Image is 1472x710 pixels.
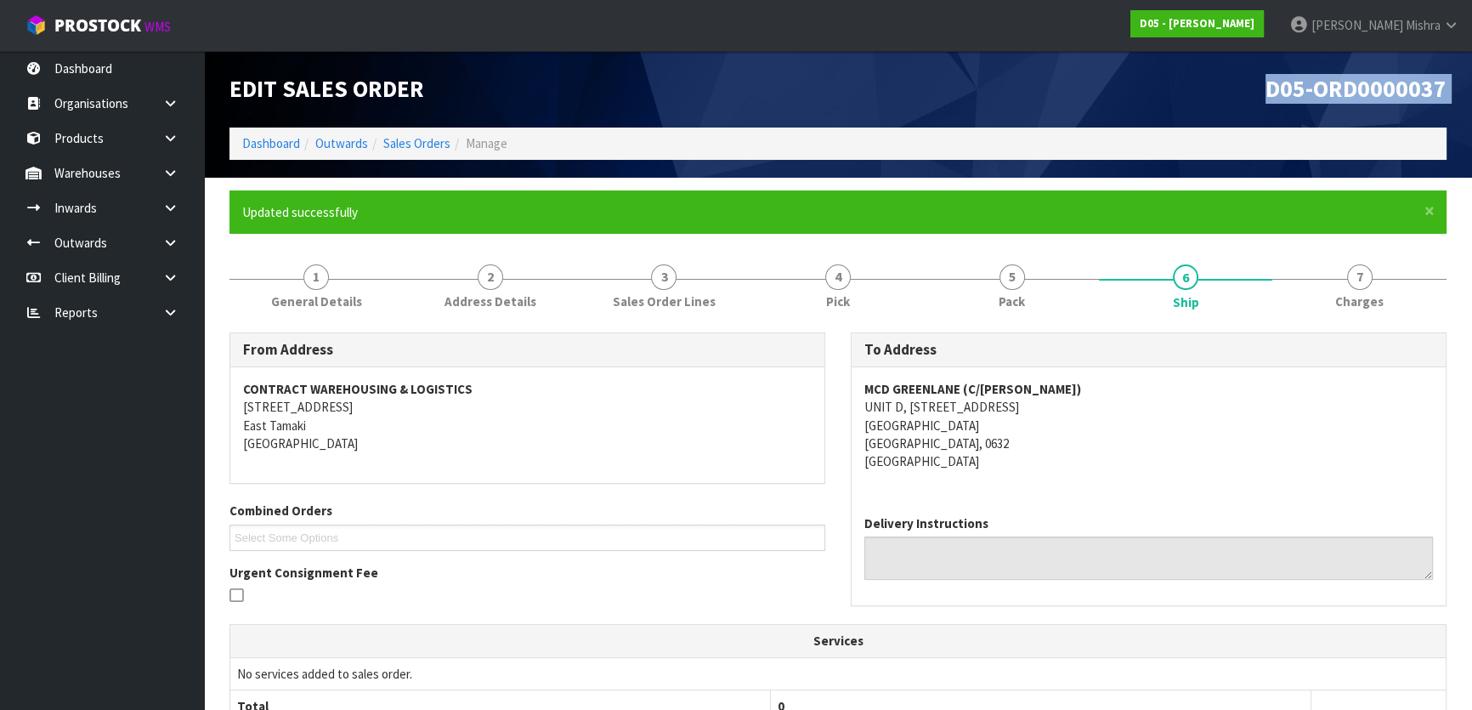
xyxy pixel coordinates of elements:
span: 5 [999,264,1025,290]
span: Address Details [444,293,536,310]
span: Edit Sales Order [229,74,424,104]
label: Combined Orders [229,502,332,520]
small: WMS [144,19,171,35]
a: D05 - [PERSON_NAME] [1130,10,1264,37]
td: No services added to sales order. [230,657,1446,690]
label: Urgent Consignment Fee [229,564,378,582]
span: Sales Order Lines [613,293,716,310]
th: Services [230,625,1446,657]
a: Sales Orders [383,135,450,151]
label: Delivery Instructions [864,514,988,532]
address: [STREET_ADDRESS] East Tamaki [GEOGRAPHIC_DATA] [243,380,812,453]
span: Pick [826,293,850,310]
span: Mishra [1406,17,1441,33]
span: Ship [1173,293,1199,311]
address: UNIT D, [STREET_ADDRESS] [GEOGRAPHIC_DATA] [GEOGRAPHIC_DATA], 0632 [GEOGRAPHIC_DATA] [864,380,1433,471]
img: cube-alt.png [25,14,47,36]
span: 1 [303,264,329,290]
h3: To Address [864,342,1433,358]
span: Pack [999,293,1025,310]
span: [PERSON_NAME] [1311,17,1403,33]
strong: D05 - [PERSON_NAME] [1140,16,1254,31]
span: ProStock [54,14,141,37]
span: 6 [1173,264,1198,290]
span: 4 [825,264,851,290]
span: 3 [651,264,677,290]
a: Dashboard [242,135,300,151]
span: × [1424,199,1435,223]
a: Outwards [315,135,368,151]
span: General Details [271,293,362,310]
span: D05-ORD0000037 [1265,74,1447,104]
span: 2 [478,264,503,290]
span: 7 [1347,264,1373,290]
span: Updated successfully [242,204,358,220]
span: Manage [466,135,507,151]
strong: MCD GREENLANE (C/[PERSON_NAME]) [864,381,1081,397]
strong: CONTRACT WAREHOUSING & LOGISTICS [243,381,473,397]
span: Charges [1335,293,1384,310]
h3: From Address [243,342,812,358]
